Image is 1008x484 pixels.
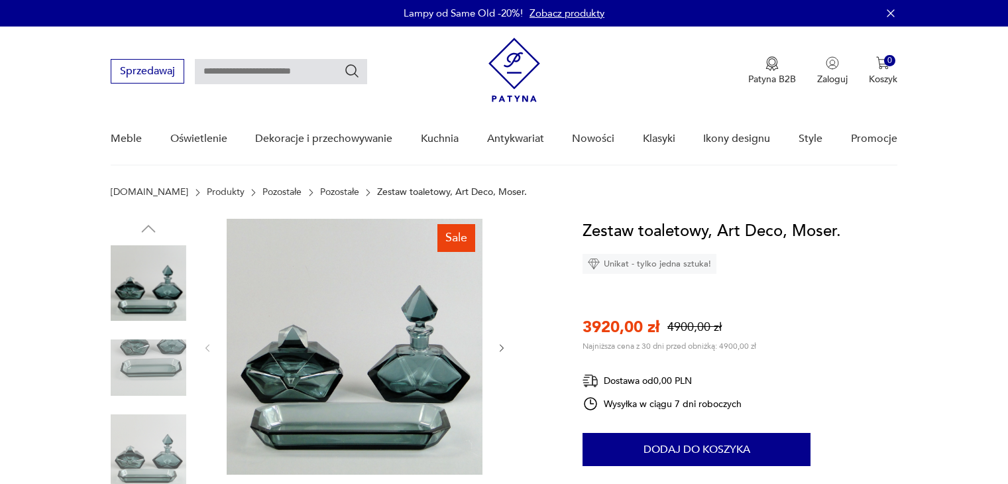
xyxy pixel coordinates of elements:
img: Zdjęcie produktu Zestaw toaletowy, Art Deco, Moser. [227,219,482,475]
img: Zdjęcie produktu Zestaw toaletowy, Art Deco, Moser. [111,330,186,406]
button: Patyna B2B [748,56,796,86]
a: Zobacz produkty [530,7,604,20]
h1: Zestaw toaletowy, Art Deco, Moser. [583,219,841,244]
img: Ikona koszyka [876,56,889,70]
p: 4900,00 zł [667,319,722,335]
p: Lampy od Same Old -20%! [404,7,523,20]
a: Promocje [851,113,897,164]
a: Ikona medaluPatyna B2B [748,56,796,86]
p: Zaloguj [817,73,848,86]
p: Najniższa cena z 30 dni przed obniżką: 4900,00 zł [583,341,756,351]
button: 0Koszyk [869,56,897,86]
a: Pozostałe [262,187,302,198]
a: Style [799,113,822,164]
button: Sprzedawaj [111,59,184,84]
a: Oświetlenie [170,113,227,164]
a: [DOMAIN_NAME] [111,187,188,198]
div: Wysyłka w ciągu 7 dni roboczych [583,396,742,412]
p: Patyna B2B [748,73,796,86]
img: Zdjęcie produktu Zestaw toaletowy, Art Deco, Moser. [111,245,186,321]
a: Sprzedawaj [111,68,184,77]
a: Meble [111,113,142,164]
div: Unikat - tylko jedna sztuka! [583,254,716,274]
img: Ikona medalu [765,56,779,71]
img: Ikona diamentu [588,258,600,270]
div: 0 [884,55,895,66]
img: Ikona dostawy [583,373,598,389]
a: Dekoracje i przechowywanie [255,113,392,164]
div: Sale [437,224,475,252]
a: Klasyki [643,113,675,164]
a: Nowości [572,113,614,164]
button: Szukaj [344,63,360,79]
p: Zestaw toaletowy, Art Deco, Moser. [377,187,527,198]
div: Dostawa od 0,00 PLN [583,373,742,389]
img: Patyna - sklep z meblami i dekoracjami vintage [488,38,540,102]
button: Dodaj do koszyka [583,433,811,466]
a: Kuchnia [421,113,459,164]
a: Ikony designu [703,113,770,164]
a: Antykwariat [487,113,544,164]
img: Ikonka użytkownika [826,56,839,70]
p: Koszyk [869,73,897,86]
p: 3920,00 zł [583,316,659,338]
a: Pozostałe [320,187,359,198]
a: Produkty [207,187,245,198]
button: Zaloguj [817,56,848,86]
